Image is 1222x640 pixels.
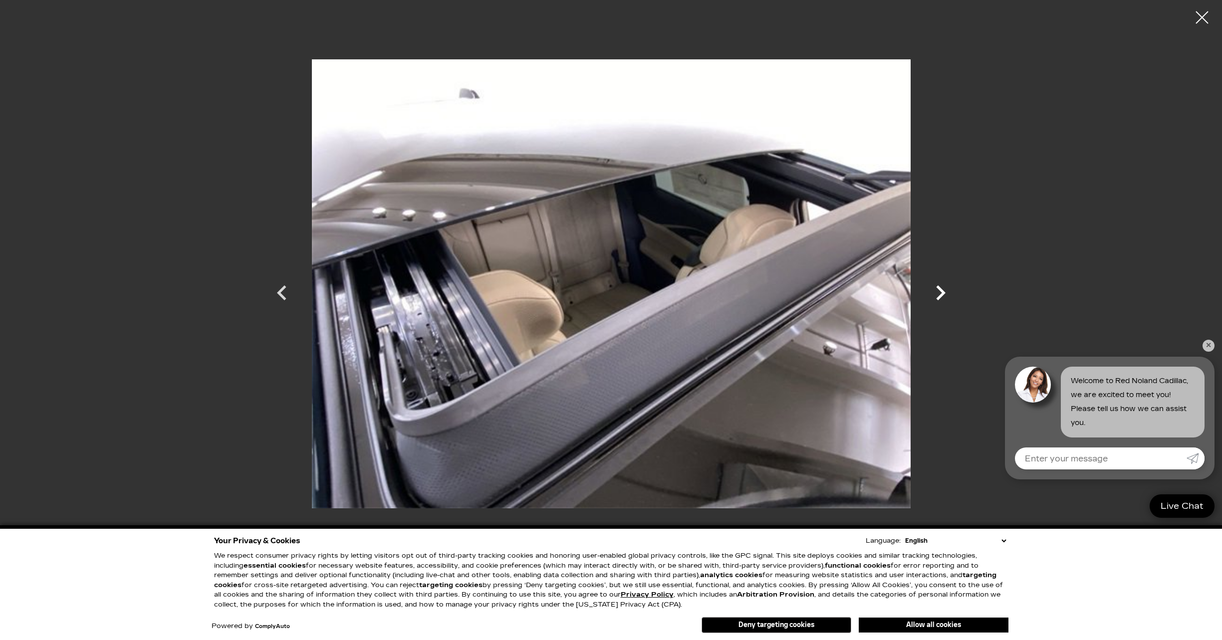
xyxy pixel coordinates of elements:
[214,551,1008,610] p: We respect consumer privacy rights by letting visitors opt out of third-party tracking cookies an...
[267,273,297,318] div: Previous
[859,618,1008,633] button: Allow all cookies
[737,591,814,599] strong: Arbitration Provision
[214,534,300,548] span: Your Privacy & Cookies
[1156,500,1209,512] span: Live Chat
[1015,367,1051,403] img: Agent profile photo
[866,538,901,544] div: Language:
[700,571,762,579] strong: analytics cookies
[825,562,891,570] strong: functional cookies
[702,617,851,633] button: Deny targeting cookies
[903,536,1008,546] select: Language Select
[1061,367,1205,437] div: Welcome to Red Noland Cadillac, we are excited to meet you! Please tell us how we can assist you.
[312,7,911,560] img: New 2025 Emerald Lake Metallic Cadillac Luxury 3 image 27
[244,562,306,570] strong: essential cookies
[419,581,483,589] strong: targeting cookies
[214,571,996,589] strong: targeting cookies
[255,624,290,630] a: ComplyAuto
[212,623,290,630] div: Powered by
[621,591,674,599] a: Privacy Policy
[926,273,956,318] div: Next
[1015,447,1187,469] input: Enter your message
[1150,494,1215,518] a: Live Chat
[1187,447,1205,469] a: Submit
